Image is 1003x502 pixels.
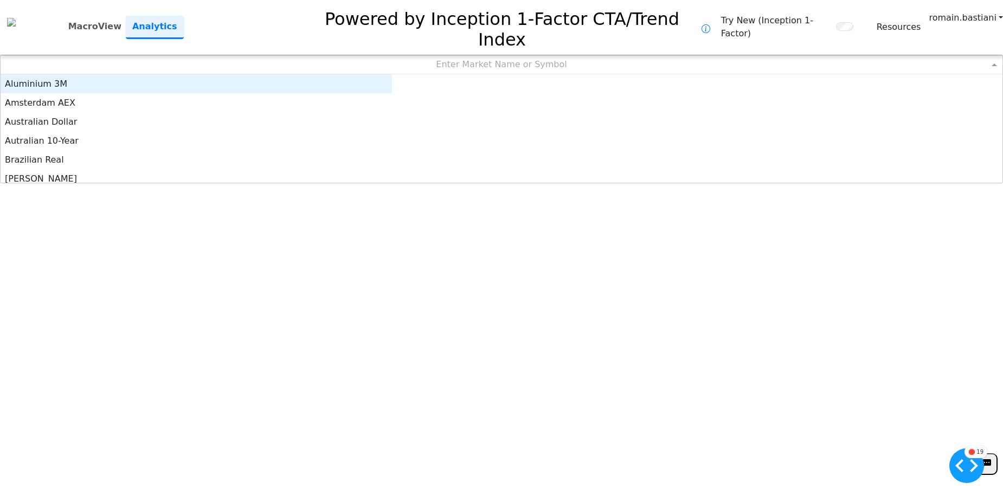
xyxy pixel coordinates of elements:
[1,74,392,183] div: grid
[1,169,392,188] div: [PERSON_NAME]
[877,21,921,34] a: Resources
[1,74,392,93] div: Aluminium 3M
[968,448,983,456] div: 🛑 19
[303,4,702,50] h2: Powered by Inception 1-Factor CTA/Trend Index
[929,11,1003,24] a: romain.bastiani
[1,131,392,150] div: Autralian 10-Year
[1,55,1002,74] div: Enter Market Name or Symbol
[7,18,16,27] img: logo%20black.png
[1,112,392,131] div: Australian Dollar
[721,14,831,40] span: Try New (Inception 1-Factor)
[1,93,392,112] div: Amsterdam AEX
[126,16,184,39] a: Analytics
[1,150,392,169] div: Brazilian Real
[64,16,126,37] a: MacroView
